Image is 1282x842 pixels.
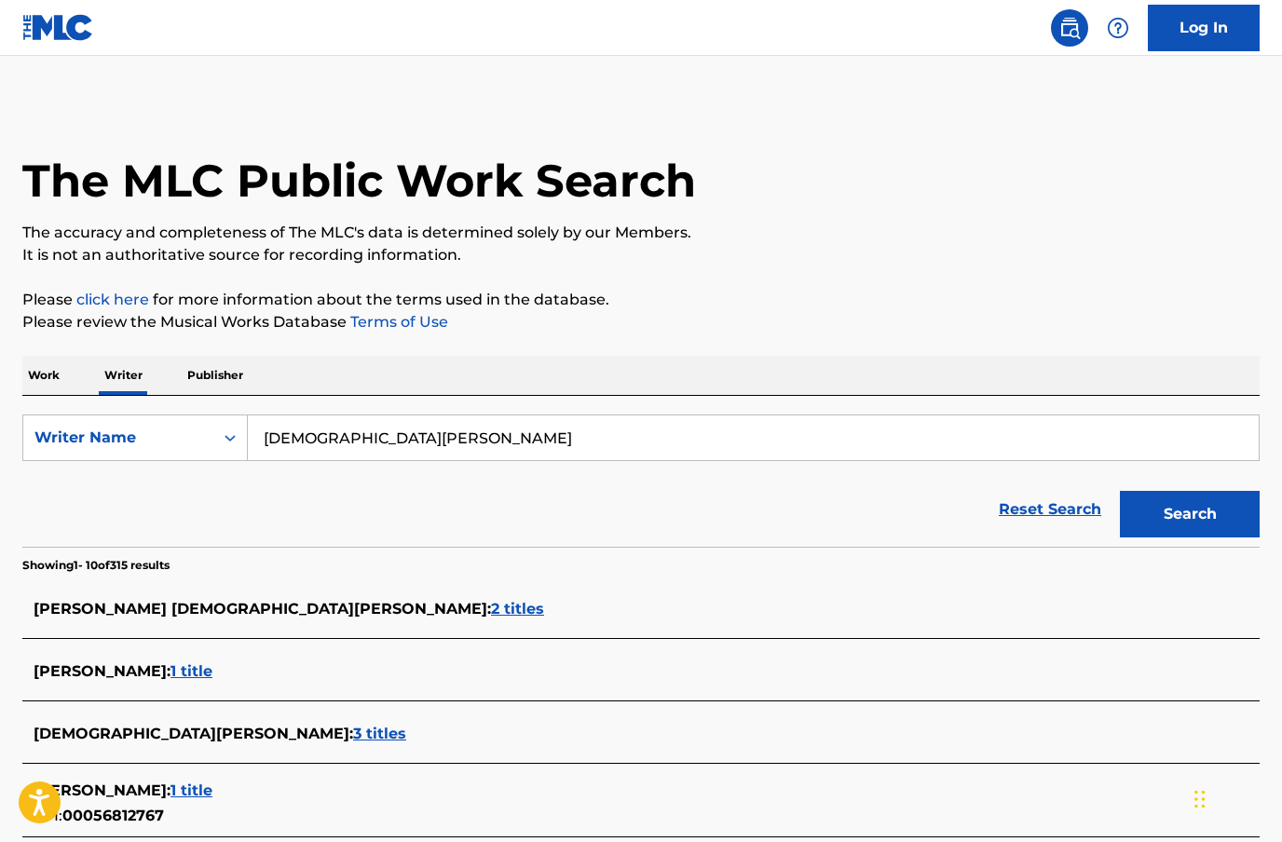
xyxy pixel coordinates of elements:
[34,427,202,449] div: Writer Name
[34,662,170,680] span: [PERSON_NAME] :
[34,725,353,742] span: [DEMOGRAPHIC_DATA][PERSON_NAME] :
[22,289,1260,311] p: Please for more information about the terms used in the database.
[170,781,212,799] span: 1 title
[22,244,1260,266] p: It is not an authoritative source for recording information.
[1148,5,1260,51] a: Log In
[491,600,544,618] span: 2 titles
[22,222,1260,244] p: The accuracy and completeness of The MLC's data is determined solely by our Members.
[76,291,149,308] a: click here
[38,807,62,824] span: IPI:
[1194,771,1206,827] div: Drag
[22,414,1260,547] form: Search Form
[22,356,65,395] p: Work
[1189,753,1282,842] iframe: Chat Widget
[22,153,696,209] h1: The MLC Public Work Search
[170,662,212,680] span: 1 title
[22,311,1260,333] p: Please review the Musical Works Database
[99,356,148,395] p: Writer
[353,725,406,742] span: 3 titles
[1120,491,1260,537] button: Search
[1051,9,1088,47] a: Public Search
[22,14,94,41] img: MLC Logo
[347,313,448,331] a: Terms of Use
[62,807,164,824] span: 00056812767
[1099,9,1137,47] div: Help
[34,781,170,799] span: [PERSON_NAME] :
[182,356,249,395] p: Publisher
[1107,17,1129,39] img: help
[1058,17,1081,39] img: search
[34,600,491,618] span: [PERSON_NAME] [DEMOGRAPHIC_DATA][PERSON_NAME] :
[22,557,170,574] p: Showing 1 - 10 of 315 results
[989,489,1111,530] a: Reset Search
